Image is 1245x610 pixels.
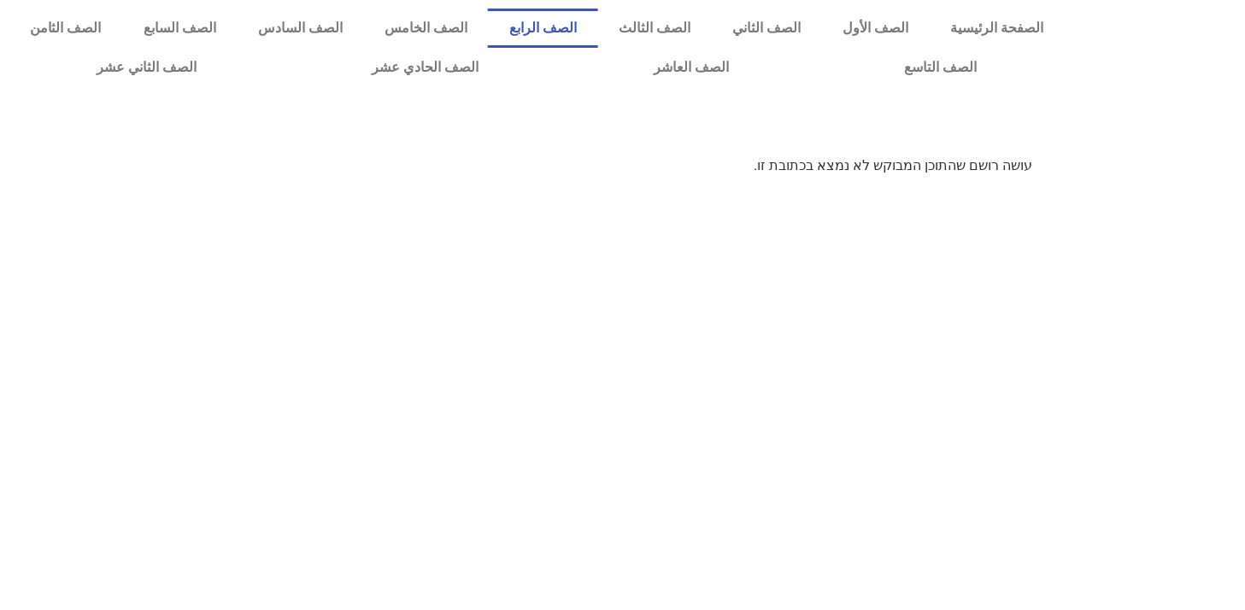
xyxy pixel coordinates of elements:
a: الصف الثالث [598,9,712,48]
a: الصف السابع [122,9,237,48]
a: الصف الثاني [712,9,822,48]
a: الصف الأول [822,9,930,48]
a: الصف السادس [237,9,363,48]
a: الصف التاسع [817,48,1065,87]
a: الصف الثامن [9,9,122,48]
a: الصف العاشر [566,48,816,87]
a: الصف الحادي عشر [284,48,566,87]
p: עושה רושם שהתוכן המבוקש לא נמצא בכתובת זו. [213,155,1033,176]
a: الصف الخامس [363,9,488,48]
a: الصف الثاني عشر [9,48,284,87]
a: الصف الرابع [488,9,597,48]
a: الصفحة الرئيسية [930,9,1065,48]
